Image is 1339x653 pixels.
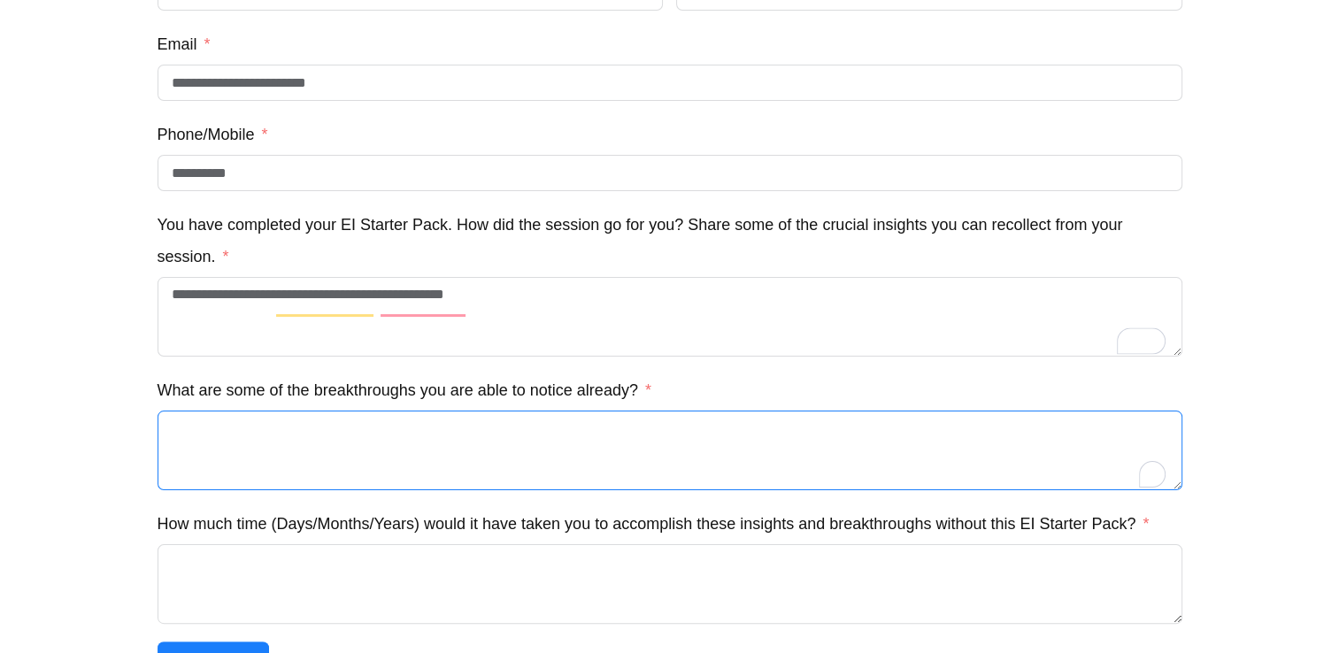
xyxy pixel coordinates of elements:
[158,544,1182,624] textarea: How much time (Days/Months/Years) would it have taken you to accomplish these insights and breakt...
[158,209,1182,273] label: You have completed your EI Starter Pack. How did the session go for you? Share some of the crucia...
[158,28,211,60] label: Email
[158,277,1182,357] textarea: To enrich screen reader interactions, please activate Accessibility in Grammarly extension settings
[158,508,1150,540] label: How much time (Days/Months/Years) would it have taken you to accomplish these insights and breakt...
[158,119,268,150] label: Phone/Mobile
[158,374,651,406] label: What are some of the breakthroughs you are able to notice already?
[158,155,1182,191] input: Phone/Mobile
[158,411,1182,490] textarea: To enrich screen reader interactions, please activate Accessibility in Grammarly extension settings
[158,65,1182,101] input: Email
